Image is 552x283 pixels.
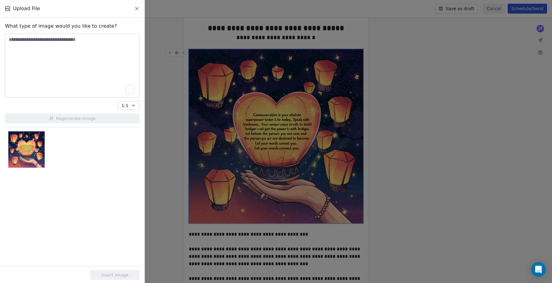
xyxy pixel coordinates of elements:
button: Regenerate Image [5,114,140,123]
span: What type of image would you like to create? [5,22,117,30]
div: Open Intercom Messenger [531,262,546,277]
span: 1:1 [121,102,128,109]
span: Upload File [13,5,40,12]
textarea: To enrich screen reader interactions, please activate Accessibility in Grammarly extension settings [5,34,139,97]
button: Insert Image [90,270,140,280]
